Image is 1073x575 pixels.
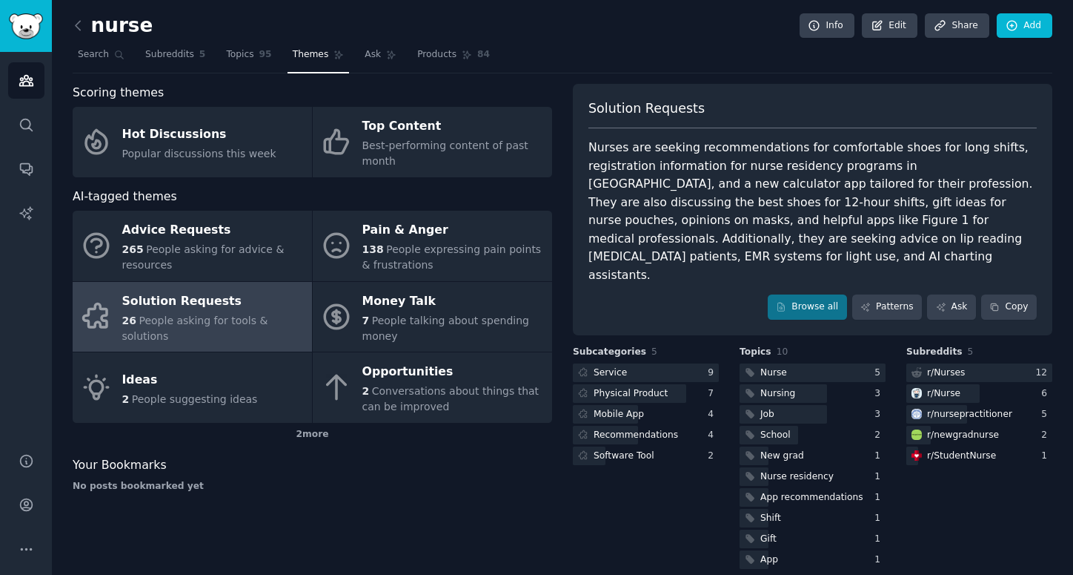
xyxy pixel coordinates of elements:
[997,13,1052,39] a: Add
[594,408,644,421] div: Mobile App
[906,364,1052,382] a: r/Nurses12
[73,84,164,102] span: Scoring themes
[221,43,276,73] a: Topics95
[73,480,552,493] div: No posts bookmarked yet
[925,13,989,39] a: Share
[740,530,886,548] a: Gift1
[874,367,886,380] div: 5
[911,450,922,461] img: StudentNurse
[874,470,886,484] div: 1
[9,13,43,39] img: GummySearch logo
[651,346,657,357] span: 5
[906,447,1052,465] a: StudentNurser/StudentNurse1
[740,346,771,359] span: Topics
[852,295,922,320] a: Patterns
[911,409,922,419] img: nursepractitioner
[293,48,329,62] span: Themes
[417,48,456,62] span: Products
[594,450,654,463] div: Software Tool
[73,107,312,177] a: Hot DiscussionsPopular discussions this week
[708,408,719,421] div: 4
[313,211,552,281] a: Pain & Anger138People expressing pain points & frustrations
[122,219,305,243] div: Advice Requests
[588,139,1037,284] div: Nurses are seeking recommendations for comfortable shoes for long shifts, registration informatio...
[122,315,268,342] span: People asking for tools & solutions
[362,385,539,413] span: Conversations about things that can be improved
[760,533,777,546] div: Gift
[594,387,668,401] div: Physical Product
[740,364,886,382] a: Nurse5
[122,315,136,326] span: 26
[73,456,167,475] span: Your Bookmarks
[1041,387,1052,401] div: 6
[768,295,847,320] a: Browse all
[708,429,719,442] div: 4
[594,367,627,380] div: Service
[1041,450,1052,463] div: 1
[968,346,974,357] span: 5
[122,243,285,271] span: People asking for advice & resources
[906,346,963,359] span: Subreddits
[73,43,130,73] a: Search
[145,48,194,62] span: Subreddits
[740,488,886,507] a: App recommendations1
[362,385,370,397] span: 2
[708,387,719,401] div: 7
[760,450,804,463] div: New grad
[588,99,705,118] span: Solution Requests
[313,107,552,177] a: Top ContentBest-performing content of past month
[740,467,886,486] a: Nurse residency1
[259,48,272,62] span: 95
[78,48,109,62] span: Search
[73,282,312,352] a: Solution Requests26People asking for tools & solutions
[927,429,999,442] div: r/ newgradnurse
[288,43,350,73] a: Themes
[362,315,370,326] span: 7
[573,384,719,403] a: Physical Product7
[740,509,886,528] a: Shift1
[73,14,153,38] h2: nurse
[362,289,545,313] div: Money Talk
[708,450,719,463] div: 2
[359,43,402,73] a: Ask
[122,148,276,160] span: Popular discussions this week
[800,13,854,39] a: Info
[981,295,1037,320] button: Copy
[777,346,788,357] span: 10
[573,426,719,444] a: Recommendations4
[760,470,834,484] div: Nurse residency
[874,450,886,463] div: 1
[132,393,258,405] span: People suggesting ideas
[740,384,886,403] a: Nursing3
[362,361,545,384] div: Opportunities
[73,211,312,281] a: Advice Requests265People asking for advice & resources
[874,491,886,505] div: 1
[73,188,177,206] span: AI-tagged themes
[122,289,305,313] div: Solution Requests
[1035,367,1052,380] div: 12
[760,408,774,421] div: Job
[362,315,529,342] span: People talking about spending money
[874,387,886,401] div: 3
[362,219,545,243] div: Pain & Anger
[906,384,1052,403] a: Nurser/Nurse6
[1041,408,1052,421] div: 5
[73,352,312,423] a: Ideas2People suggesting ideas
[122,393,130,405] span: 2
[740,551,886,569] a: App1
[740,447,886,465] a: New grad1
[362,115,545,139] div: Top Content
[362,243,542,271] span: People expressing pain points & frustrations
[122,368,258,392] div: Ideas
[906,405,1052,424] a: nursepractitionerr/nursepractitioner5
[573,405,719,424] a: Mobile App4
[594,429,678,442] div: Recommendations
[760,387,795,401] div: Nursing
[760,512,781,525] div: Shift
[122,122,276,146] div: Hot Discussions
[573,364,719,382] a: Service9
[412,43,495,73] a: Products84
[73,423,552,447] div: 2 more
[874,553,886,567] div: 1
[573,346,646,359] span: Subcategories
